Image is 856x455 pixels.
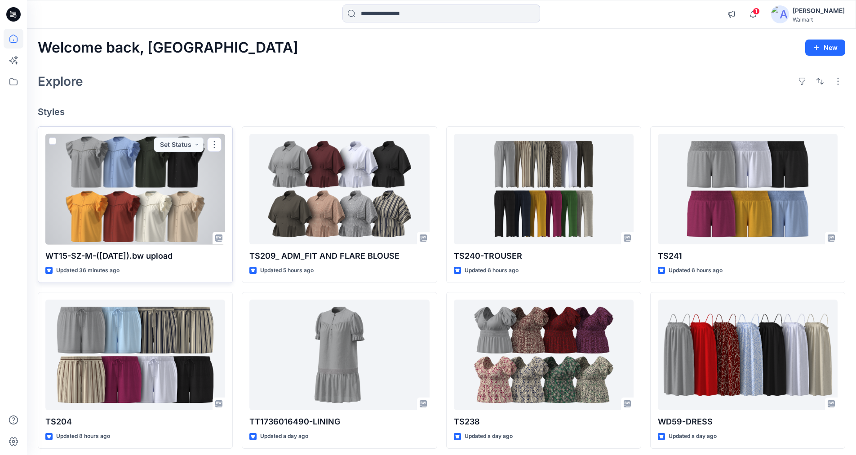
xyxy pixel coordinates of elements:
[658,300,838,411] a: WD59-DRESS
[260,266,314,275] p: Updated 5 hours ago
[669,266,723,275] p: Updated 6 hours ago
[805,40,845,56] button: New
[658,415,838,428] p: WD59-DRESS
[771,5,789,23] img: avatar
[658,250,838,262] p: TS241
[38,74,83,88] h2: Explore
[454,300,634,411] a: TS238
[249,250,429,262] p: TS209_ ADM_FIT AND FLARE BLOUSE
[38,40,298,56] h2: Welcome back, [GEOGRAPHIC_DATA]
[45,134,225,245] a: WT15-SZ-M-(23-07-25).bw upload
[249,134,429,245] a: TS209_ ADM_FIT AND FLARE BLOUSE
[249,415,429,428] p: TT1736016490-LINING
[465,432,513,441] p: Updated a day ago
[793,16,845,23] div: Walmart
[753,8,760,15] span: 1
[465,266,519,275] p: Updated 6 hours ago
[669,432,717,441] p: Updated a day ago
[249,300,429,411] a: TT1736016490-LINING
[454,250,634,262] p: TS240-TROUSER
[56,266,120,275] p: Updated 36 minutes ago
[38,106,845,117] h4: Styles
[454,134,634,245] a: TS240-TROUSER
[260,432,308,441] p: Updated a day ago
[658,134,838,245] a: TS241
[56,432,110,441] p: Updated 8 hours ago
[454,415,634,428] p: TS238
[45,250,225,262] p: WT15-SZ-M-([DATE]).bw upload
[793,5,845,16] div: [PERSON_NAME]
[45,415,225,428] p: TS204
[45,300,225,411] a: TS204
